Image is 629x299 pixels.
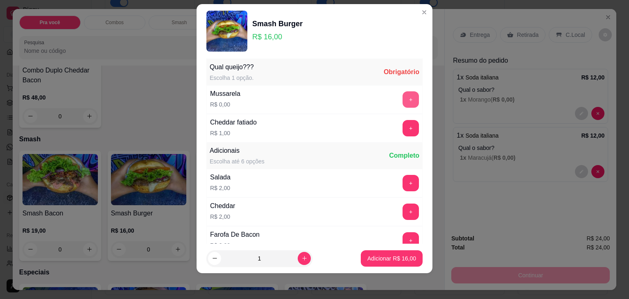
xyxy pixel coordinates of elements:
[210,62,254,72] div: Qual queijo???
[389,151,419,161] div: Completo
[403,91,419,108] button: add
[210,172,231,182] div: Salada
[210,201,235,211] div: Cheddar
[367,254,416,263] p: Adicionar R$ 16,00
[403,175,419,191] button: add
[210,146,265,156] div: Adicionais
[403,204,419,220] button: add
[210,184,231,192] p: R$ 2,00
[210,100,240,109] p: R$ 0,00
[252,31,303,43] p: R$ 16,00
[252,18,303,29] div: Smash Burger
[384,67,419,77] div: Obrigatório
[210,118,257,127] div: Cheddar fatiado
[210,129,257,137] p: R$ 1,00
[208,252,221,265] button: decrease-product-quantity
[418,6,431,19] button: Close
[210,230,260,240] div: Farofa De Bacon
[298,252,311,265] button: increase-product-quantity
[210,241,260,249] p: R$ 2,00
[361,250,423,267] button: Adicionar R$ 16,00
[210,74,254,82] div: Escolha 1 opção.
[403,232,419,249] button: add
[210,89,240,99] div: Mussarela
[206,11,247,52] img: product-image
[403,120,419,136] button: add
[210,157,265,165] div: Escolha até 6 opções
[210,213,235,221] p: R$ 2,00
